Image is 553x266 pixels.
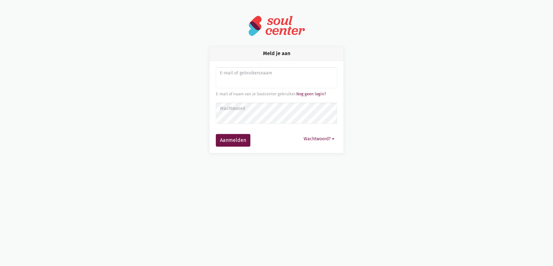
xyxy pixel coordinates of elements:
[216,134,250,147] button: Aanmelden
[216,67,337,147] form: Aanmelden
[248,15,305,36] img: logo-soulcenter-full.svg
[209,47,344,60] div: Meld je aan
[301,134,337,144] button: Wachtwoord?
[220,105,333,112] label: Wachtwoord
[216,91,337,97] div: E-mail of naam van je Soulcenter gebruiker.
[296,92,326,96] a: Nog geen login?
[220,70,333,77] label: E-mail of gebruikersnaam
